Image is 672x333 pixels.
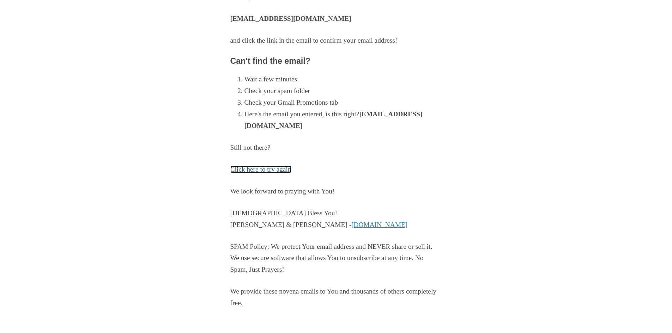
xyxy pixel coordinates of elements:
[230,166,291,173] a: Click here to try again
[244,85,442,97] li: Check your spam folder
[230,286,442,309] p: We provide these novena emails to You and thousands of others completely free.
[230,35,442,47] p: and click the link in the email to confirm your email address!
[244,109,442,132] li: Here's the email you entered, is this right?
[351,221,407,228] a: [DOMAIN_NAME]
[230,241,442,276] p: SPAM Policy: We protect Your email address and NEVER share or sell it. We use secure software tha...
[230,15,351,22] strong: [EMAIL_ADDRESS][DOMAIN_NAME]
[230,208,442,231] p: [DEMOGRAPHIC_DATA] Bless You! [PERSON_NAME] & [PERSON_NAME] -
[230,57,442,66] h3: Can't find the email?
[244,97,442,109] li: Check your Gmail Promotions tab
[230,142,442,154] p: Still not there?
[244,110,423,129] strong: [EMAIL_ADDRESS][DOMAIN_NAME]
[244,74,442,85] li: Wait a few minutes
[230,186,442,197] p: We look forward to praying with You!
